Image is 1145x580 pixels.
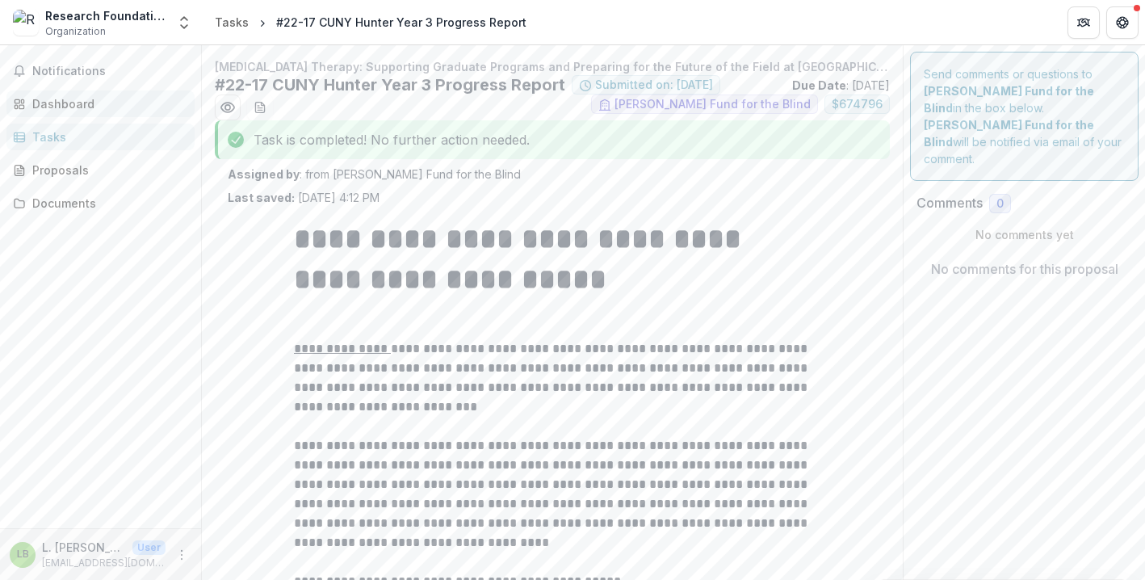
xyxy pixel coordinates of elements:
div: Send comments or questions to in the box below. will be notified via email of your comment. [910,52,1139,181]
div: Research Foundation of CUNY on behalf of Hunter College of CUNY [45,7,166,24]
p: User [132,540,166,555]
span: $ 674796 [832,98,883,111]
button: Get Help [1106,6,1139,39]
strong: [PERSON_NAME] Fund for the Blind [924,118,1094,149]
button: download-word-button [247,95,273,120]
div: Documents [32,195,182,212]
span: Organization [45,24,106,39]
h2: Comments [916,195,983,211]
div: Task is completed! No further action needed. [215,120,890,159]
strong: Assigned by [228,167,300,181]
span: Submitted on: [DATE] [595,78,713,92]
div: Proposals [32,162,182,179]
div: #22-17 CUNY Hunter Year 3 Progress Report [276,14,526,31]
strong: Due Date [792,78,846,92]
strong: [PERSON_NAME] Fund for the Blind [924,84,1094,115]
a: Tasks [6,124,195,150]
p: No comments for this proposal [931,259,1118,279]
p: : from [PERSON_NAME] Fund for the Blind [228,166,877,183]
strong: Last saved: [228,191,295,204]
p: : [DATE] [792,77,890,94]
span: 0 [996,197,1004,211]
a: Documents [6,190,195,216]
span: Notifications [32,65,188,78]
a: Dashboard [6,90,195,117]
img: Research Foundation of CUNY on behalf of Hunter College of CUNY [13,10,39,36]
p: No comments yet [916,226,1132,243]
span: [PERSON_NAME] Fund for the Blind [614,98,811,111]
div: Tasks [215,14,249,31]
div: Dashboard [32,95,182,112]
button: More [172,545,191,565]
a: Tasks [208,11,255,34]
button: Partners [1067,6,1100,39]
h2: #22-17 CUNY Hunter Year 3 Progress Report [215,75,565,95]
p: L. [PERSON_NAME] [42,539,126,556]
div: L. Beth Brady [17,549,29,560]
p: [EMAIL_ADDRESS][DOMAIN_NAME] [42,556,166,570]
nav: breadcrumb [208,11,533,34]
button: Preview f6b1cd44-21d6-46f0-a02b-73fb097fefff.pdf [215,95,241,120]
button: Notifications [6,58,195,84]
p: [DATE] 4:12 PM [228,189,380,206]
a: Proposals [6,157,195,183]
p: [MEDICAL_DATA] Therapy: Supporting Graduate Programs and Preparing for the Future of the Field at... [215,58,890,75]
button: Open entity switcher [173,6,195,39]
div: Tasks [32,128,182,145]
